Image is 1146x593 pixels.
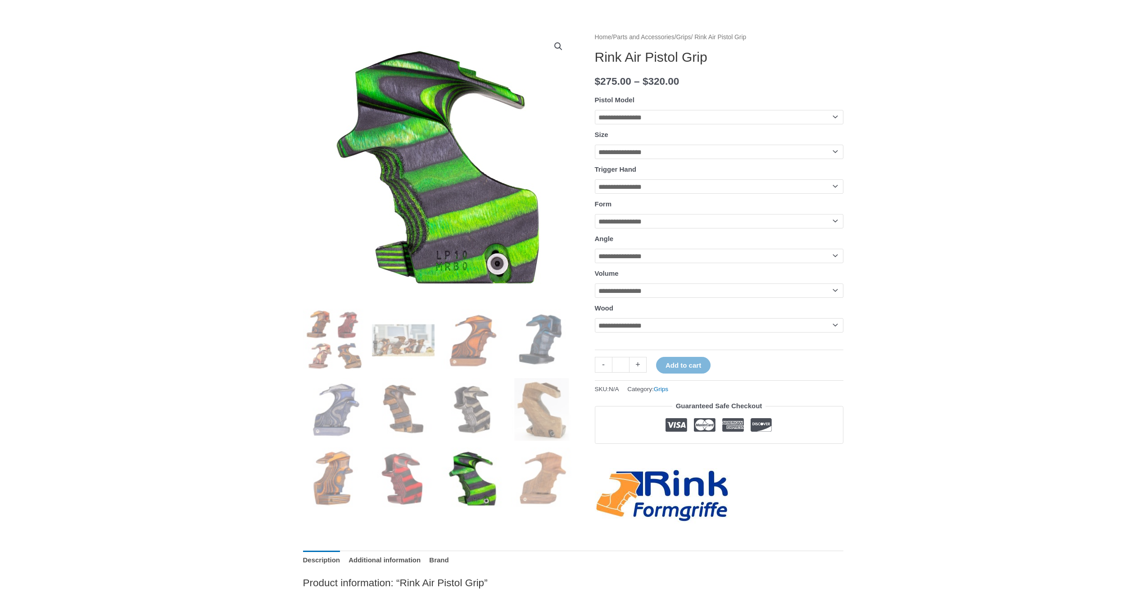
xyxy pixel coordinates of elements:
[643,76,679,87] bdi: 320.00
[429,551,448,570] a: Brand
[654,386,668,392] a: Grips
[511,309,573,371] img: Rink Air Pistol Grip - Image 4
[595,357,612,373] a: -
[550,38,566,55] a: View full-screen image gallery
[595,304,613,312] label: Wood
[595,235,614,242] label: Angle
[349,551,421,570] a: Additional information
[303,576,843,589] h2: Product information: “Rink Air Pistol Grip”
[627,383,668,395] span: Category:
[303,447,366,510] img: Rink Air Pistol Grip - Image 9
[441,309,504,371] img: Rink Air Pistol Grip - Image 3
[595,200,612,208] label: Form
[634,76,640,87] span: –
[595,32,843,43] nav: Breadcrumb
[595,451,843,461] iframe: Customer reviews powered by Trustpilot
[303,551,340,570] a: Description
[595,96,634,104] label: Pistol Model
[595,165,637,173] label: Trigger Hand
[612,357,630,373] input: Product quantity
[303,378,366,441] img: Rink Air Pistol Grip - Image 5
[372,447,435,510] img: Rink Air Pistol Grip - Image 10
[441,447,504,510] img: Rink Air Pistol Grip - Image 11
[595,34,612,41] a: Home
[372,309,435,371] img: Rink Air Pistol Grip - Image 2
[441,378,504,441] img: Rink Air Pistol Grip - Image 7
[595,131,608,138] label: Size
[609,386,619,392] span: N/A
[303,309,366,371] img: Rink Air Pistol Grip
[676,34,691,41] a: Grips
[656,357,711,374] button: Add to cart
[595,468,730,524] a: Rink-Formgriffe
[372,378,435,441] img: Rink Air Pistol Grip - Image 6
[511,378,573,441] img: Rink Air Pistol Grip - Image 8
[630,357,647,373] a: +
[595,269,619,277] label: Volume
[595,76,631,87] bdi: 275.00
[643,76,648,87] span: $
[511,447,573,510] img: Rink Air Pistol Grip - Image 12
[595,49,843,65] h1: Rink Air Pistol Grip
[595,76,601,87] span: $
[595,383,619,395] span: SKU:
[613,34,675,41] a: Parts and Accessories
[672,400,766,412] legend: Guaranteed Safe Checkout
